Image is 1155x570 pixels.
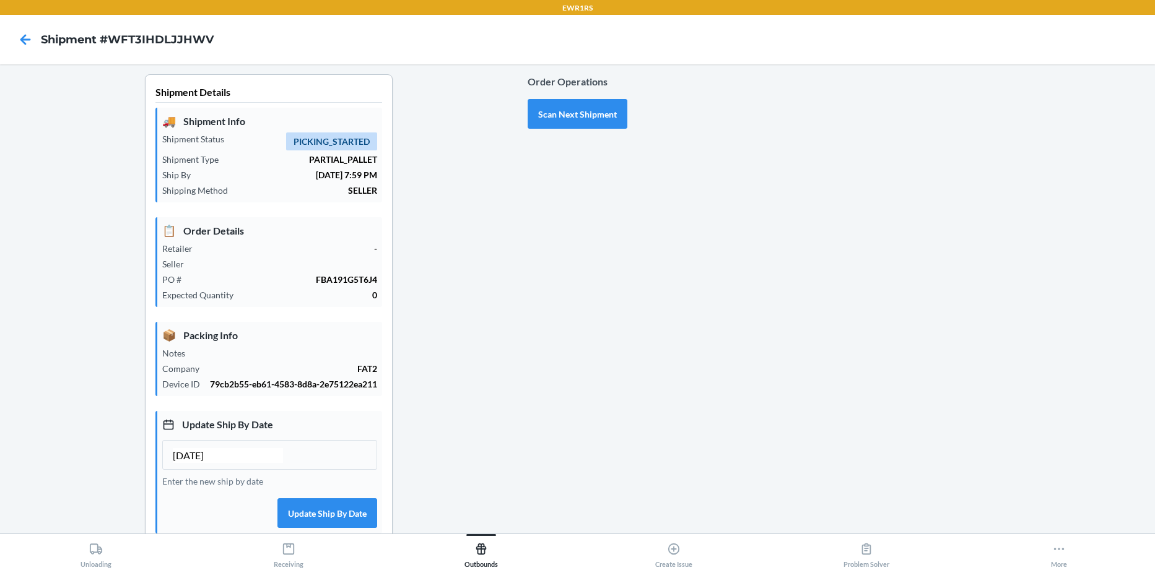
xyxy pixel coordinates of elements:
[162,378,210,391] p: Device ID
[229,153,377,166] p: PARTIAL_PALLET
[162,222,377,239] p: Order Details
[162,327,176,343] span: 📦
[162,132,234,145] p: Shipment Status
[655,537,692,568] div: Create Issue
[243,288,377,301] p: 0
[162,222,176,239] span: 📋
[162,416,377,433] p: Update Ship By Date
[562,2,593,14] p: EWR1RS
[162,475,377,488] p: Enter the new ship by date
[578,534,770,568] button: Create Issue
[162,184,238,197] p: Shipping Method
[173,448,283,463] input: MM/DD/YYYY
[193,534,385,568] button: Receiving
[81,537,111,568] div: Unloading
[162,273,191,286] p: PO #
[385,534,578,568] button: Outbounds
[286,132,377,150] span: PICKING_STARTED
[770,534,962,568] button: Problem Solver
[162,257,194,270] p: Seller
[1051,537,1067,568] div: More
[155,85,382,103] p: Shipment Details
[210,378,377,391] p: 79cb2b55-eb61-4583-8d8a-2e75122ea211
[209,362,377,375] p: FAT2
[162,168,201,181] p: Ship By
[41,32,214,48] h4: Shipment #WFT3IHDLJJHWV
[528,99,627,129] button: Scan Next Shipment
[203,242,377,255] p: -
[162,153,229,166] p: Shipment Type
[162,113,377,129] p: Shipment Info
[274,537,303,568] div: Receiving
[162,288,243,301] p: Expected Quantity
[191,273,377,286] p: FBA191G5T6J4
[162,242,203,255] p: Retailer
[464,537,498,568] div: Outbounds
[162,113,176,129] span: 🚚
[843,537,889,568] div: Problem Solver
[162,347,195,360] p: Notes
[201,168,377,181] p: [DATE] 7:59 PM
[962,534,1155,568] button: More
[238,184,377,197] p: SELLER
[162,327,377,343] p: Packing Info
[162,362,209,375] p: Company
[277,498,377,528] button: Update Ship By Date
[528,74,627,89] p: Order Operations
